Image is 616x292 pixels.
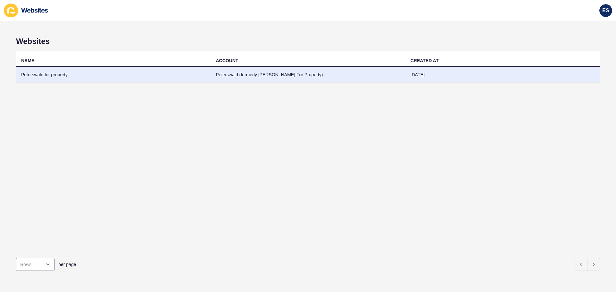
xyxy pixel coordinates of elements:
span: ES [602,7,609,14]
h1: Websites [16,37,600,46]
div: NAME [21,57,34,64]
td: Peterswald (formerly [PERSON_NAME] For Property) [211,67,406,83]
div: ACCOUNT [216,57,238,64]
span: per page [58,261,76,268]
div: CREATED AT [410,57,439,64]
div: open menu [16,258,55,271]
td: Peterswald for property [16,67,211,83]
td: [DATE] [405,67,600,83]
